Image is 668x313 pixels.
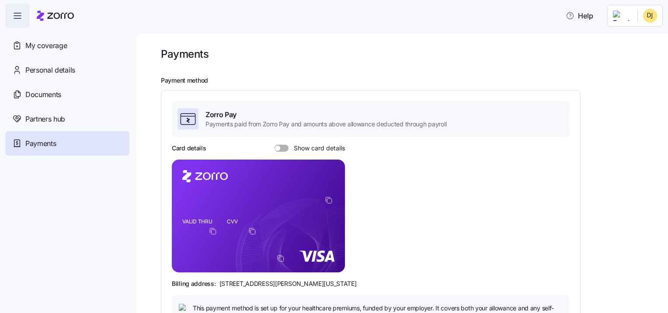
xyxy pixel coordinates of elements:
[209,227,217,235] button: copy-to-clipboard
[559,7,600,24] button: Help
[25,65,75,76] span: Personal details
[325,196,333,204] button: copy-to-clipboard
[613,10,630,21] img: Employer logo
[277,254,285,262] button: copy-to-clipboard
[5,33,129,58] a: My coverage
[5,107,129,131] a: Partners hub
[25,89,61,100] span: Documents
[219,279,357,288] span: [STREET_ADDRESS][PERSON_NAME][US_STATE]
[182,218,212,225] tspan: VALID THRU
[172,279,216,288] span: Billing address:
[5,82,129,107] a: Documents
[161,77,656,85] h2: Payment method
[25,40,67,51] span: My coverage
[205,120,446,129] span: Payments paid from Zorro Pay and amounts above allowance deducted through payroll
[5,131,129,156] a: Payments
[566,10,593,21] span: Help
[205,109,446,120] span: Zorro Pay
[5,58,129,82] a: Personal details
[25,114,65,125] span: Partners hub
[161,47,209,61] h1: Payments
[172,144,206,153] h3: Card details
[643,9,657,23] img: 4a29293c25c584b1cc50c3beb1ee060e
[248,227,256,235] button: copy-to-clipboard
[25,138,56,149] span: Payments
[289,145,345,152] span: Show card details
[227,218,238,225] tspan: CVV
